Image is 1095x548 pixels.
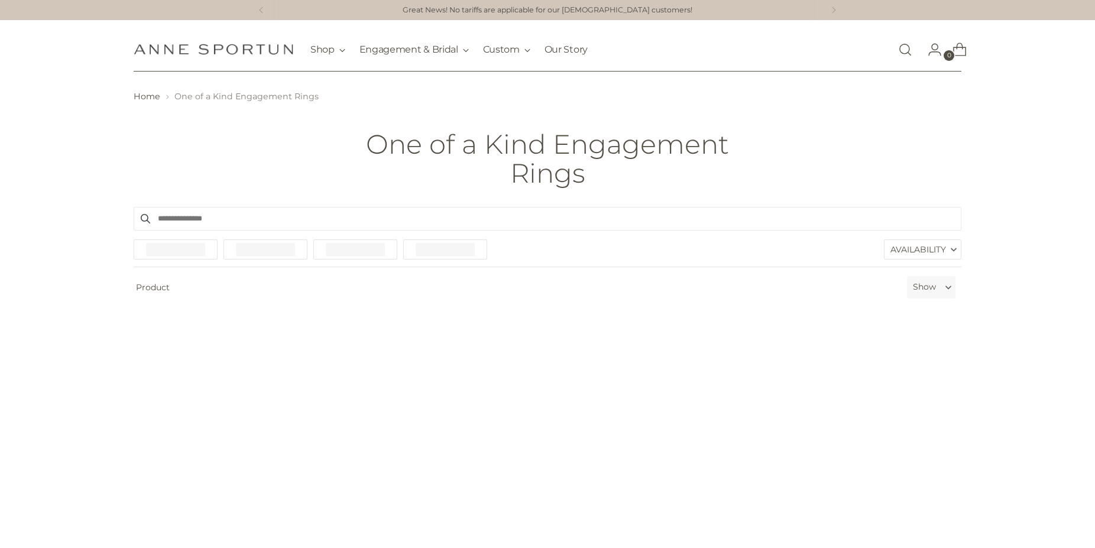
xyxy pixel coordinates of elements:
[403,5,692,16] a: Great News! No tariffs are applicable for our [DEMOGRAPHIC_DATA] customers!
[913,281,936,293] label: Show
[483,37,530,63] button: Custom
[310,37,345,63] button: Shop
[174,91,319,102] span: One of a Kind Engagement Rings
[134,90,961,103] nav: breadcrumbs
[944,50,954,61] span: 0
[545,37,588,63] a: Our Story
[885,240,961,259] label: Availability
[943,38,967,61] a: Open cart modal
[129,276,902,299] span: Product
[359,37,469,63] button: Engagement & Bridal
[918,38,942,61] a: Go to the account page
[890,240,946,259] span: Availability
[327,129,769,188] h1: One of a Kind Engagement Rings
[134,91,160,102] a: Home
[134,207,961,231] input: Search products
[893,38,917,61] a: Open search modal
[134,44,293,55] a: Anne Sportun Fine Jewellery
